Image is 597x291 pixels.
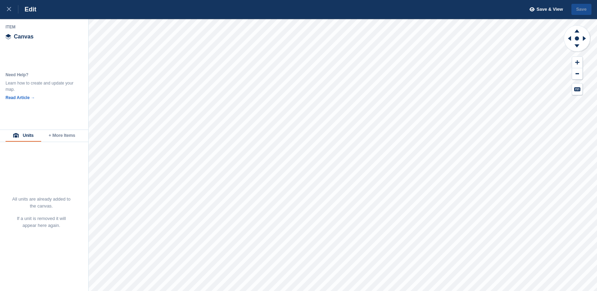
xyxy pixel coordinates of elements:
span: Save & View [536,6,563,13]
img: canvas-icn.9d1aba5b.svg [6,34,11,39]
a: Read Article → [6,95,35,100]
button: + More Items [41,130,83,142]
div: Edit [18,5,36,14]
p: All units are already added to the canvas. [12,196,71,210]
button: Save & View [526,4,563,15]
div: Need Help? [6,72,75,78]
div: Item [6,24,83,30]
p: If a unit is removed it will appear here again. [12,215,71,229]
button: Keyboard Shortcuts [572,83,582,95]
button: Zoom In [572,57,582,68]
div: Learn how to create and update your map. [6,80,75,92]
button: Save [571,4,591,15]
button: Units [6,130,41,142]
span: Canvas [14,34,34,39]
button: Zoom Out [572,68,582,80]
